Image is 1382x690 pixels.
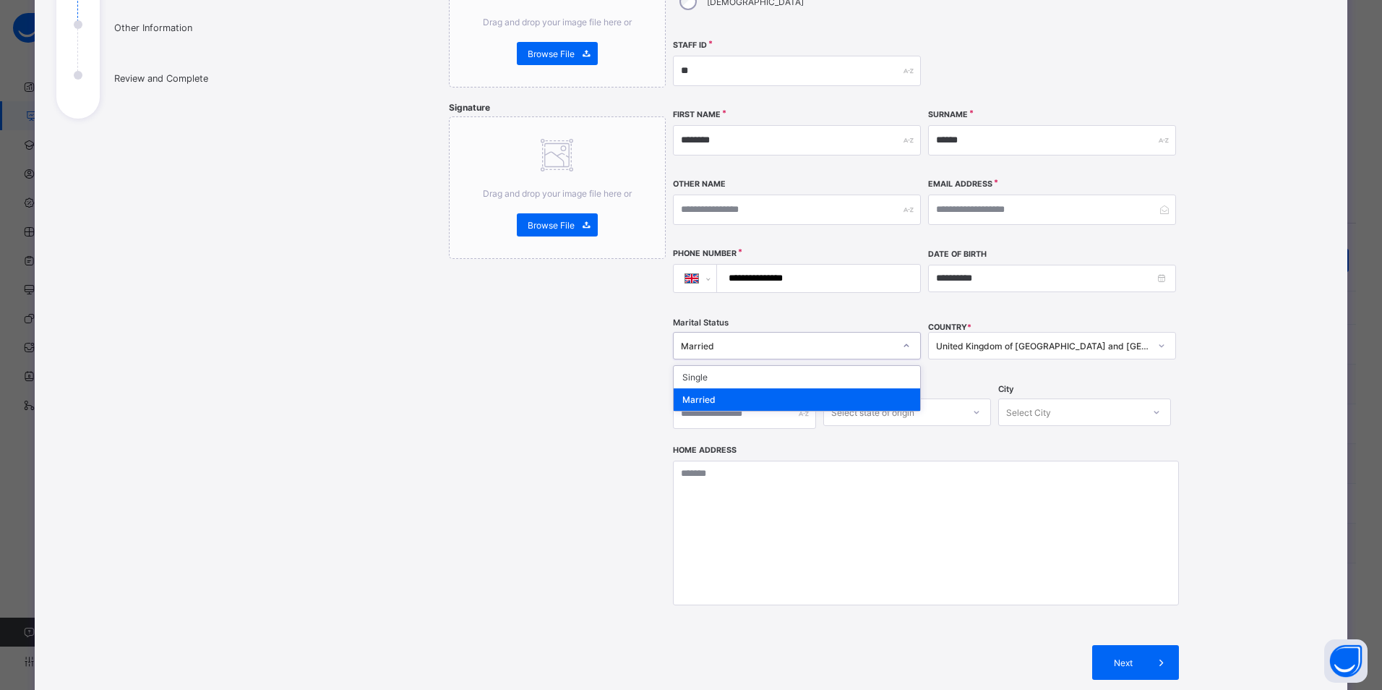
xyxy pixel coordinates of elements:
[449,116,666,259] div: Drag and drop your image file here orBrowse File
[483,17,632,27] span: Drag and drop your image file here or
[483,188,632,199] span: Drag and drop your image file here or
[1324,639,1368,683] button: Open asap
[673,318,729,328] span: Marital Status
[681,341,894,352] div: Married
[674,366,920,388] div: Single
[673,446,737,455] label: Home Address
[928,250,987,259] label: Date of Birth
[998,384,1014,394] span: City
[673,41,707,50] label: Staff ID
[1103,657,1144,668] span: Next
[528,48,575,59] span: Browse File
[831,399,914,426] div: Select state of origin
[928,323,971,332] span: COUNTRY
[928,179,992,189] label: Email Address
[1006,399,1051,426] div: Select City
[936,341,1149,352] div: United Kingdom of [GEOGRAPHIC_DATA] and [GEOGRAPHIC_DATA]
[674,388,920,411] div: Married
[528,220,575,231] span: Browse File
[673,179,726,189] label: Other Name
[449,102,490,113] span: Signature
[673,249,737,258] label: Phone Number
[928,110,968,119] label: Surname
[673,110,721,119] label: First Name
